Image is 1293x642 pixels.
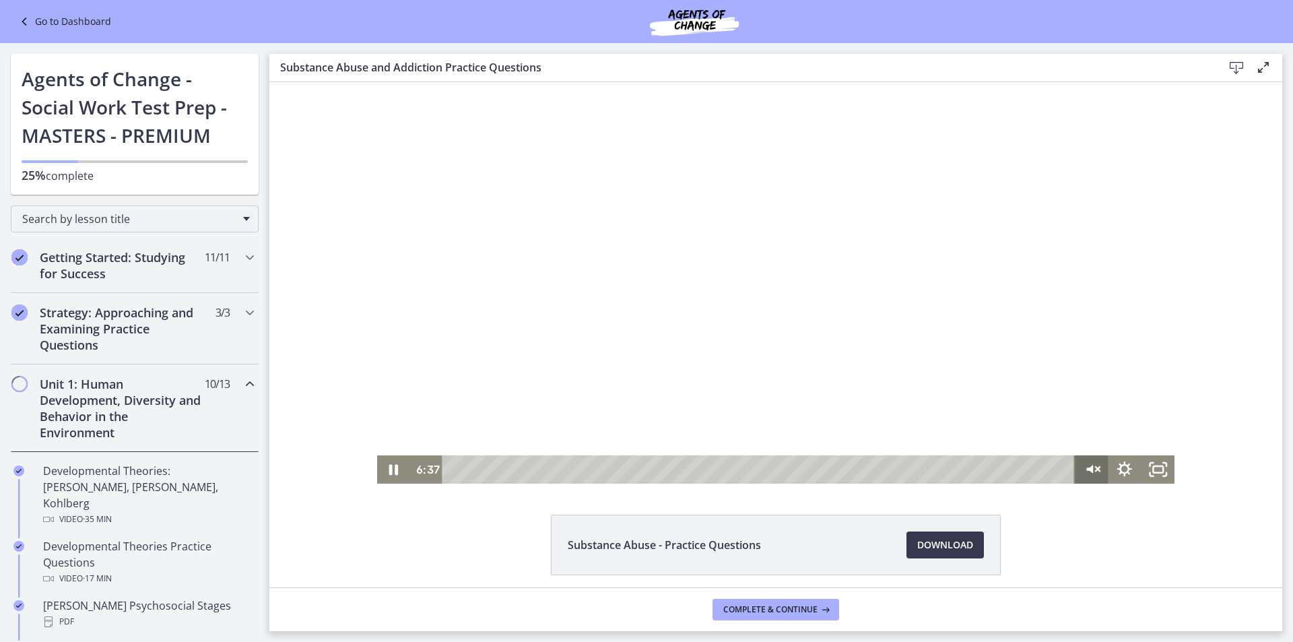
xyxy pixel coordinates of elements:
[215,304,230,321] span: 3 / 3
[205,249,230,265] span: 11 / 11
[22,167,46,183] span: 25%
[40,249,204,282] h2: Getting Started: Studying for Success
[11,249,28,265] i: Completed
[13,466,24,476] i: Completed
[269,82,1282,484] iframe: Video Lesson
[22,65,248,150] h1: Agents of Change - Social Work Test Prep - MASTERS - PREMIUM
[568,537,761,553] span: Substance Abuse - Practice Questions
[805,373,838,402] button: Unmute
[614,5,775,38] img: Agents of Change
[43,538,253,587] div: Developmental Theories Practice Questions
[839,373,872,402] button: Show settings menu
[280,59,1201,75] h3: Substance Abuse and Addiction Practice Questions
[712,599,839,620] button: Complete & continue
[723,604,818,615] span: Complete & continue
[22,212,236,226] span: Search by lesson title
[13,541,24,552] i: Completed
[917,537,973,553] span: Download
[83,571,112,587] span: · 17 min
[872,373,905,402] button: Fullscreen
[43,598,253,630] div: [PERSON_NAME] Psychosocial Stages
[11,304,28,321] i: Completed
[43,463,253,527] div: Developmental Theories: [PERSON_NAME], [PERSON_NAME], Kohlberg
[205,376,230,392] span: 10 / 13
[83,511,112,527] span: · 35 min
[13,600,24,611] i: Completed
[43,614,253,630] div: PDF
[40,376,204,441] h2: Unit 1: Human Development, Diversity and Behavior in the Environment
[43,571,253,587] div: Video
[16,13,111,30] a: Go to Dashboard
[43,511,253,527] div: Video
[40,304,204,353] h2: Strategy: Approaching and Examining Practice Questions
[22,167,248,184] p: complete
[906,532,984,558] a: Download
[11,205,259,232] div: Search by lesson title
